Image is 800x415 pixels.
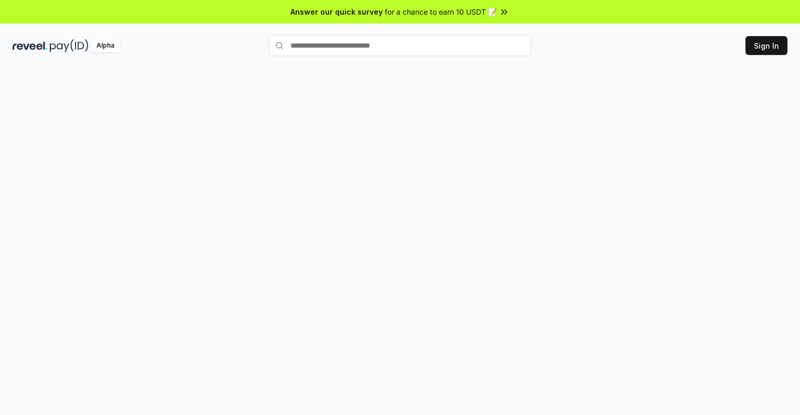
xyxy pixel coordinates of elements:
[50,39,89,52] img: pay_id
[385,6,497,17] span: for a chance to earn 10 USDT 📝
[290,6,383,17] span: Answer our quick survey
[13,39,48,52] img: reveel_dark
[91,39,120,52] div: Alpha
[745,36,787,55] button: Sign In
